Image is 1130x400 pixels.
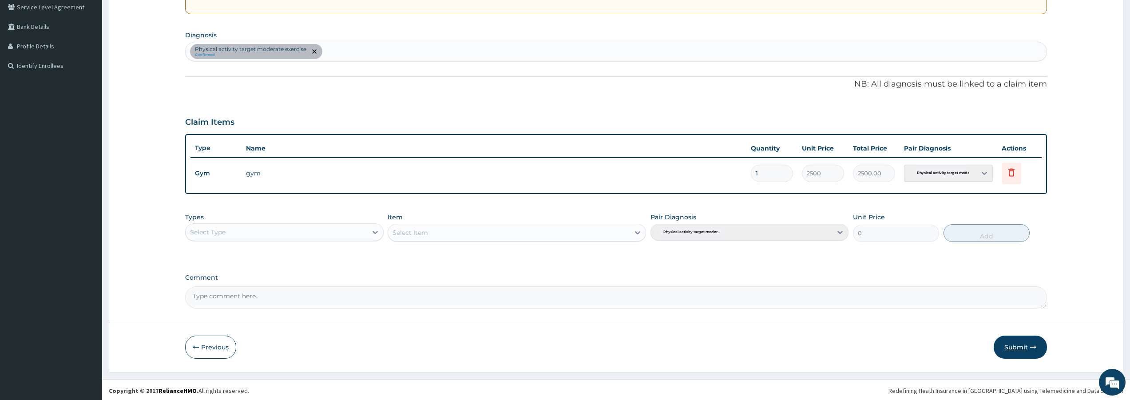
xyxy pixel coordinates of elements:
th: Quantity [746,139,797,157]
label: Item [388,213,403,222]
div: Chat with us now [46,50,149,61]
th: Type [190,140,242,156]
td: gym [242,164,746,182]
button: Previous [185,336,236,359]
p: NB: All diagnosis must be linked to a claim item [185,79,1047,90]
span: We're online! [52,112,123,202]
div: Minimize live chat window [146,4,167,26]
label: Types [185,214,204,221]
img: d_794563401_company_1708531726252_794563401 [16,44,36,67]
th: Pair Diagnosis [900,139,997,157]
strong: Copyright © 2017 . [109,387,198,395]
td: Gym [190,165,242,182]
button: Submit [994,336,1047,359]
th: Name [242,139,746,157]
textarea: Type your message and hit 'Enter' [4,242,169,273]
label: Comment [185,274,1047,281]
th: Total Price [848,139,900,157]
button: Add [944,224,1030,242]
label: Unit Price [853,213,885,222]
div: Select Type [190,228,226,237]
div: Redefining Heath Insurance in [GEOGRAPHIC_DATA] using Telemedicine and Data Science! [888,386,1123,395]
label: Diagnosis [185,31,217,40]
th: Actions [997,139,1042,157]
label: Pair Diagnosis [650,213,696,222]
a: RelianceHMO [159,387,197,395]
h3: Claim Items [185,118,234,127]
th: Unit Price [797,139,848,157]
